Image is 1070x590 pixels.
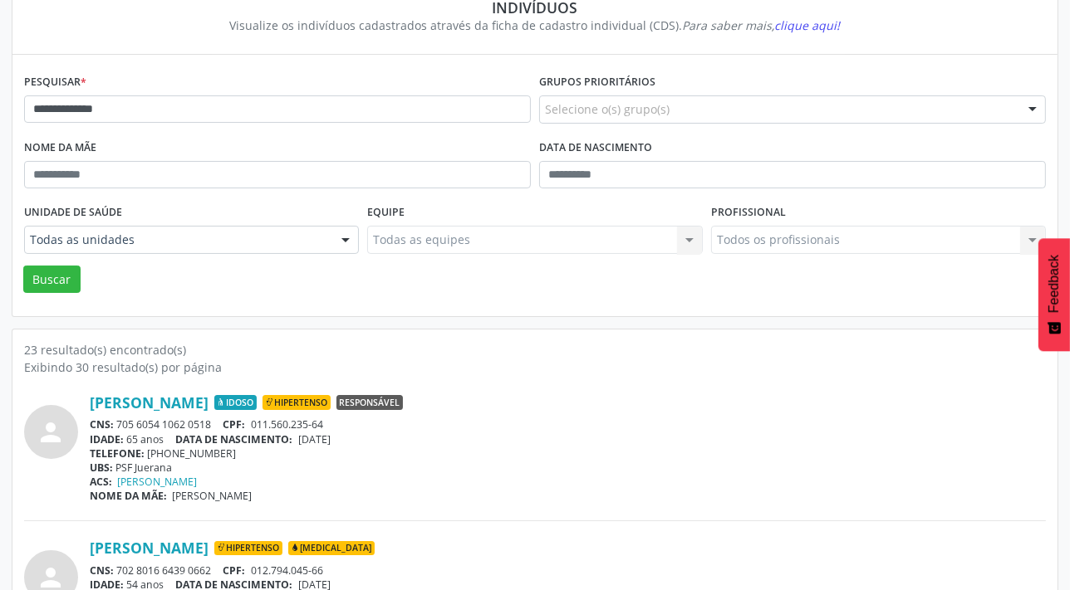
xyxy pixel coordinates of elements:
[30,232,325,248] span: Todas as unidades
[223,417,246,432] span: CPF:
[288,541,375,556] span: [MEDICAL_DATA]
[90,446,1046,461] div: [PHONE_NUMBER]
[90,446,145,461] span: TELEFONE:
[90,563,114,578] span: CNS:
[298,432,331,446] span: [DATE]
[336,395,403,410] span: Responsável
[24,135,96,161] label: Nome da mãe
[24,341,1046,358] div: 23 resultado(s) encontrado(s)
[90,417,1046,432] div: 705 6054 1062 0518
[214,541,282,556] span: Hipertenso
[263,395,331,410] span: Hipertenso
[711,200,786,226] label: Profissional
[545,100,670,118] span: Selecione o(s) grupo(s)
[90,461,1046,475] div: PSF Juerana
[37,417,66,447] i: person
[24,70,86,95] label: Pesquisar
[90,393,209,412] a: [PERSON_NAME]
[23,266,81,294] button: Buscar
[90,432,1046,446] div: 65 anos
[90,563,1046,578] div: 702 8016 6439 0662
[118,475,198,489] a: [PERSON_NAME]
[223,563,246,578] span: CPF:
[90,432,124,446] span: IDADE:
[367,200,405,226] label: Equipe
[775,17,841,33] span: clique aqui!
[90,539,209,557] a: [PERSON_NAME]
[683,17,841,33] i: Para saber mais,
[90,489,167,503] span: NOME DA MÃE:
[539,70,655,95] label: Grupos prioritários
[251,417,323,432] span: 011.560.235-64
[176,432,293,446] span: DATA DE NASCIMENTO:
[90,417,114,432] span: CNS:
[539,135,652,161] label: Data de nascimento
[251,563,323,578] span: 012.794.045-66
[24,358,1046,376] div: Exibindo 30 resultado(s) por página
[90,461,113,475] span: UBS:
[36,17,1034,34] div: Visualize os indivíduos cadastrados através da ficha de cadastro individual (CDS).
[214,395,257,410] span: Idoso
[90,475,112,489] span: ACS:
[1038,238,1070,351] button: Feedback - Mostrar pesquisa
[1047,255,1062,313] span: Feedback
[24,200,122,226] label: Unidade de saúde
[173,489,253,503] span: [PERSON_NAME]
